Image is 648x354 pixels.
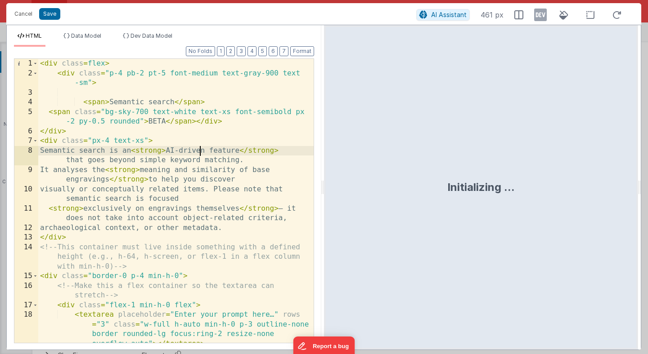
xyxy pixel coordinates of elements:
button: 6 [269,46,278,56]
span: 461 px [481,9,504,20]
button: Format [290,46,314,56]
div: 5 [14,107,38,127]
div: 13 [14,233,38,243]
div: 17 [14,301,38,310]
div: 18 [14,310,38,349]
div: 14 [14,243,38,272]
div: 2 [14,69,38,88]
button: No Folds [186,46,215,56]
div: 6 [14,127,38,137]
button: Save [39,8,60,20]
button: 2 [226,46,235,56]
button: 3 [237,46,246,56]
button: 7 [279,46,288,56]
div: 1 [14,59,38,69]
button: 1 [217,46,225,56]
div: 3 [14,88,38,98]
div: 8 [14,146,38,165]
div: 12 [14,223,38,233]
span: AI Assistant [431,11,467,18]
span: Dev Data Model [130,32,172,39]
div: 15 [14,271,38,281]
div: 4 [14,97,38,107]
button: 5 [258,46,267,56]
button: AI Assistant [416,9,470,21]
div: 11 [14,204,38,223]
div: 9 [14,165,38,185]
span: HTML [26,32,42,39]
div: 16 [14,281,38,301]
div: Initializing ... [447,180,515,195]
span: Data Model [71,32,101,39]
div: 10 [14,185,38,204]
button: 4 [247,46,256,56]
button: Cancel [10,8,37,20]
div: 7 [14,136,38,146]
